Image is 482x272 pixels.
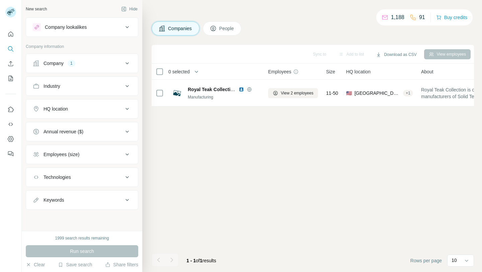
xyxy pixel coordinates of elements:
span: 11-50 [326,90,338,96]
span: People [219,25,235,32]
span: 0 selected [168,68,190,75]
button: Quick start [5,28,16,40]
span: 1 [200,258,203,263]
button: Use Surfe API [5,118,16,130]
div: 1 [68,60,75,66]
button: Company1 [26,55,138,71]
button: Buy credits [436,13,467,22]
span: Rows per page [410,257,442,264]
button: Clear [26,261,45,268]
button: My lists [5,72,16,84]
span: results [186,258,216,263]
p: Company information [26,44,138,50]
h4: Search [152,8,474,17]
button: Dashboard [5,133,16,145]
button: Share filters [105,261,138,268]
div: Company [44,60,64,67]
span: 🇺🇸 [346,90,352,96]
button: Download as CSV [371,50,421,60]
button: Use Surfe on LinkedIn [5,104,16,116]
div: Manufacturing [188,94,260,100]
span: [GEOGRAPHIC_DATA], [US_STATE] [354,90,400,96]
div: Industry [44,83,60,89]
button: Feedback [5,148,16,160]
div: Technologies [44,174,71,181]
span: of [196,258,200,263]
button: View 2 employees [268,88,318,98]
button: Enrich CSV [5,58,16,70]
span: Royal Teak Collection [188,87,236,92]
button: Technologies [26,169,138,185]
div: New search [26,6,47,12]
div: Company lookalikes [45,24,87,30]
button: Industry [26,78,138,94]
div: Annual revenue ($) [44,128,83,135]
span: Size [326,68,335,75]
div: + 1 [403,90,413,96]
span: 1 - 1 [186,258,196,263]
div: Employees (size) [44,151,79,158]
button: HQ location [26,101,138,117]
button: Hide [116,4,142,14]
button: Annual revenue ($) [26,124,138,140]
button: Search [5,43,16,55]
img: Logo of Royal Teak Collection [172,88,182,98]
p: 10 [452,257,457,264]
button: Employees (size) [26,146,138,162]
button: Company lookalikes [26,19,138,35]
span: Employees [268,68,291,75]
div: HQ location [44,106,68,112]
button: Save search [58,261,92,268]
span: About [421,68,433,75]
button: Keywords [26,192,138,208]
div: Keywords [44,197,64,203]
p: 91 [419,13,425,21]
span: View 2 employees [281,90,313,96]
div: 1999 search results remaining [55,235,109,241]
span: Companies [168,25,192,32]
p: 1,188 [391,13,404,21]
img: LinkedIn logo [239,87,244,92]
span: HQ location [346,68,371,75]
